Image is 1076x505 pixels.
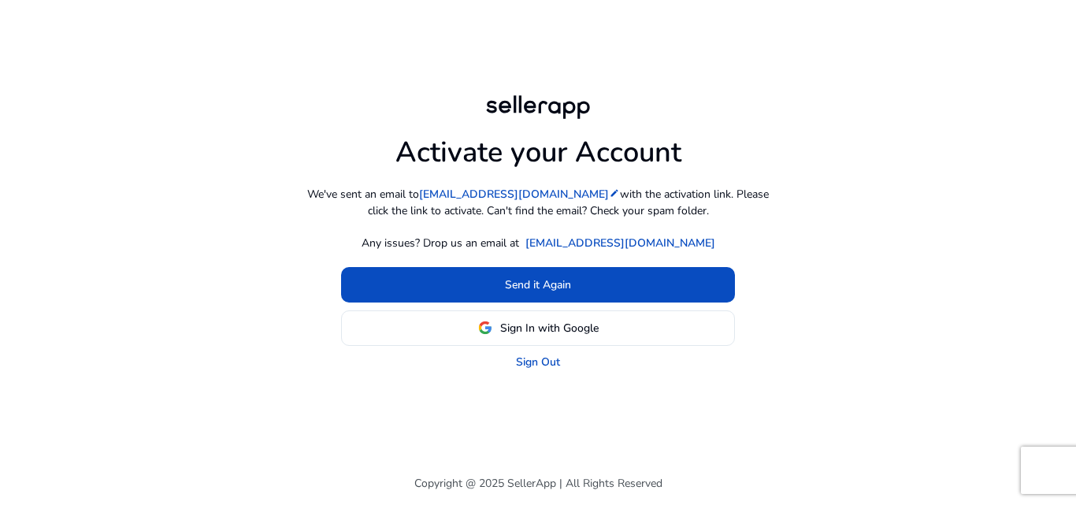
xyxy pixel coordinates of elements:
h1: Activate your Account [395,123,681,169]
a: [EMAIL_ADDRESS][DOMAIN_NAME] [525,235,715,251]
span: Send it Again [505,277,571,293]
a: Sign Out [516,354,560,370]
p: Any issues? Drop us an email at [362,235,519,251]
mat-icon: edit [609,188,620,199]
p: We've sent an email to with the activation link. Please click the link to activate. Can't find th... [302,186,774,219]
img: google-logo.svg [478,321,492,335]
a: [EMAIL_ADDRESS][DOMAIN_NAME] [419,186,620,202]
span: Sign In with Google [500,320,599,336]
button: Sign In with Google [341,310,735,346]
button: Send it Again [341,267,735,303]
